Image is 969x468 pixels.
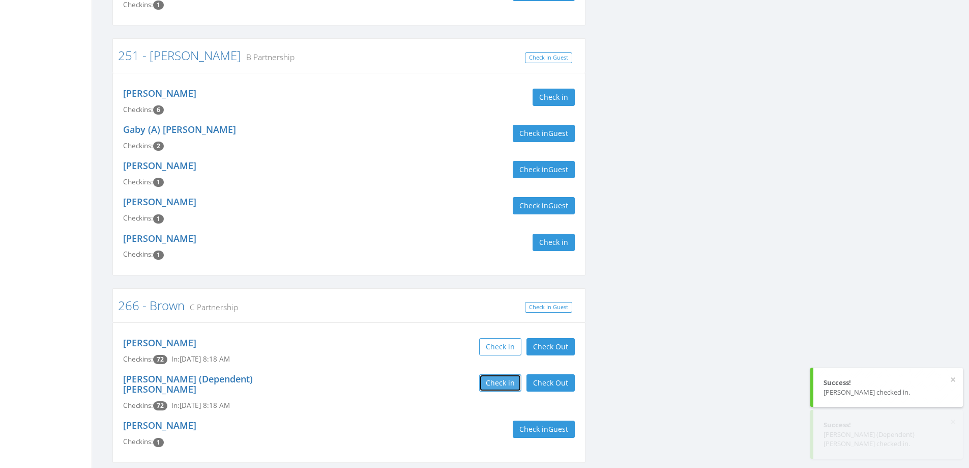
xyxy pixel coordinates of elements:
[153,438,164,447] span: Checkin count
[824,420,953,430] div: Success!
[533,89,575,106] button: Check in
[548,424,568,434] span: Guest
[123,213,153,223] span: Checkins:
[513,125,575,142] button: Check inGuest
[526,338,575,355] button: Check Out
[950,417,956,427] button: ×
[824,388,953,397] div: [PERSON_NAME] checked in.
[123,437,153,446] span: Checkins:
[123,177,153,186] span: Checkins:
[153,1,164,10] span: Checkin count
[153,142,164,151] span: Checkin count
[171,401,230,410] span: In: [DATE] 8:18 AM
[123,401,153,410] span: Checkins:
[513,421,575,438] button: Check inGuest
[123,159,196,172] a: [PERSON_NAME]
[479,374,521,392] button: Check in
[153,105,164,115] span: Checkin count
[513,161,575,178] button: Check inGuest
[185,301,238,313] small: C Partnership
[118,47,241,64] a: 251 - [PERSON_NAME]
[526,374,575,392] button: Check Out
[123,337,196,349] a: [PERSON_NAME]
[153,355,167,364] span: Checkin count
[824,378,953,388] div: Success!
[123,419,196,431] a: [PERSON_NAME]
[525,302,572,313] a: Check In Guest
[123,87,196,99] a: [PERSON_NAME]
[153,214,164,224] span: Checkin count
[824,430,953,449] div: [PERSON_NAME] (Dependent) [PERSON_NAME] checked in.
[123,232,196,244] a: [PERSON_NAME]
[171,354,230,364] span: In: [DATE] 8:18 AM
[123,105,153,114] span: Checkins:
[123,354,153,364] span: Checkins:
[548,128,568,138] span: Guest
[479,338,521,355] button: Check in
[548,201,568,210] span: Guest
[123,196,196,208] a: [PERSON_NAME]
[123,123,236,135] a: Gaby (A) [PERSON_NAME]
[525,52,572,63] a: Check In Guest
[241,51,295,63] small: B Partnership
[950,375,956,385] button: ×
[513,197,575,214] button: Check inGuest
[153,401,167,410] span: Checkin count
[153,178,164,187] span: Checkin count
[153,251,164,260] span: Checkin count
[118,297,185,314] a: 266 - Brown
[548,164,568,174] span: Guest
[533,234,575,251] button: Check in
[123,250,153,259] span: Checkins:
[123,373,253,395] a: [PERSON_NAME] (Dependent) [PERSON_NAME]
[123,141,153,150] span: Checkins:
